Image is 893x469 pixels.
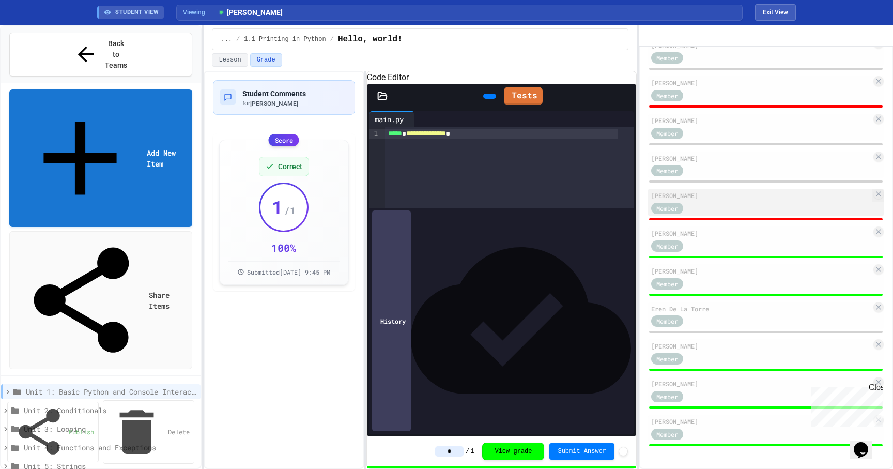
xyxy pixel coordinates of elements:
[242,89,306,98] span: Student Comments
[183,8,212,17] span: Viewing
[103,400,194,464] a: Delete
[549,443,614,460] button: Submit Answer
[247,268,330,276] span: Submitted [DATE] 9:45 PM
[9,231,192,369] a: Share Items
[212,53,248,67] button: Lesson
[104,38,128,71] span: Back to Teams
[271,240,296,255] div: 100 %
[807,383,883,427] iframe: chat widget
[651,154,871,163] div: [PERSON_NAME]
[9,33,192,77] button: Back to Teams
[369,114,409,125] div: main.py
[272,196,283,217] span: 1
[651,78,871,87] div: [PERSON_NAME]
[284,203,296,218] span: / 1
[244,35,326,43] span: 1.1 Printing in Python
[367,71,637,84] h6: Code Editor
[242,99,306,108] div: for
[656,241,678,251] span: Member
[651,379,871,388] div: [PERSON_NAME]
[651,116,871,125] div: [PERSON_NAME]
[656,204,678,213] span: Member
[236,35,240,43] span: /
[338,33,403,46] span: Hello, world!
[755,4,796,21] button: Exit student view
[656,354,678,364] span: Member
[269,134,299,146] div: Score
[482,443,544,460] button: View grade
[221,35,232,43] span: ...
[558,447,606,456] span: Submit Answer
[656,129,678,138] span: Member
[504,87,543,105] a: Tests
[4,4,71,66] div: Chat with us now!Close
[651,191,871,200] div: [PERSON_NAME]
[850,428,883,459] iframe: chat widget
[250,100,298,108] span: [PERSON_NAME]
[372,210,411,431] div: History
[369,111,414,127] div: main.py
[7,402,99,462] a: Publish
[656,166,678,175] span: Member
[619,447,628,456] button: Force resubmission of student's answer (Admin only)
[651,341,871,351] div: [PERSON_NAME]
[651,417,871,426] div: [PERSON_NAME]
[470,447,474,456] span: 1
[651,229,871,238] div: [PERSON_NAME]
[26,386,196,397] span: Unit 1: Basic Python and Console Interaction
[656,91,678,100] span: Member
[651,266,871,276] div: [PERSON_NAME]
[115,8,159,17] span: STUDENT VIEW
[369,129,380,139] div: 1
[250,53,282,67] button: Grade
[656,430,678,439] span: Member
[218,7,283,18] span: [PERSON_NAME]
[466,447,469,456] span: /
[9,89,192,227] a: Add New Item
[651,304,871,313] div: Eren De La Torre
[330,35,334,43] span: /
[656,392,678,401] span: Member
[656,53,678,63] span: Member
[278,161,302,172] span: Correct
[656,279,678,289] span: Member
[656,316,678,326] span: Member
